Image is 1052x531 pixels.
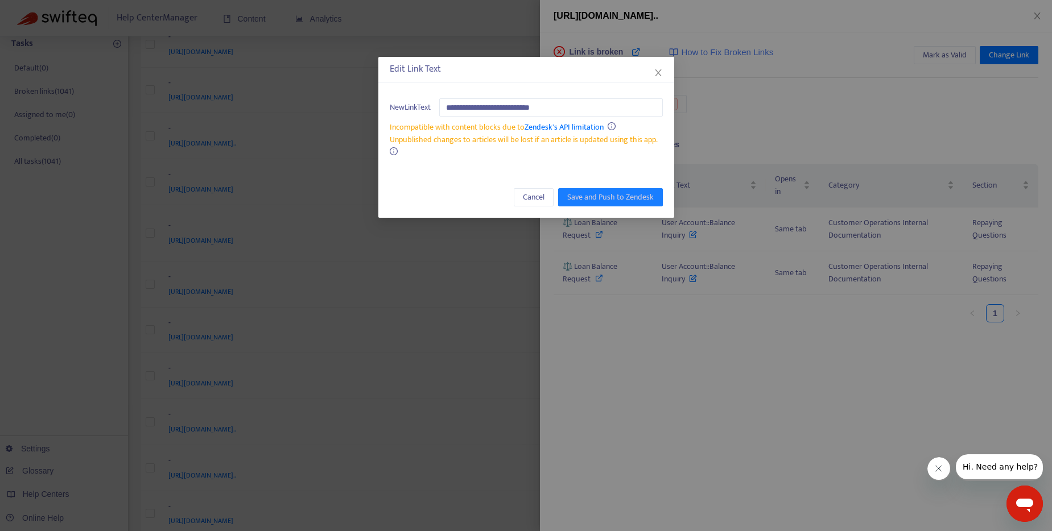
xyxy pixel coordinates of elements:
span: info-circle [608,122,616,130]
iframe: Close message [927,457,952,482]
div: Edit Link Text [390,63,663,76]
span: Incompatible with content blocks due to [390,121,604,134]
button: Cancel [514,188,554,206]
button: Close [652,67,665,79]
iframe: Button to launch messaging window [1006,486,1043,522]
span: info-circle [390,147,398,155]
iframe: Message from company [956,454,1043,481]
a: Zendesk's API limitation [525,121,604,134]
span: Cancel [523,191,544,204]
span: New Link Text [390,101,431,114]
button: Save and Push to Zendesk [558,188,663,206]
span: close [654,68,663,77]
span: Unpublished changes to articles will be lost if an article is updated using this app. [390,133,658,146]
